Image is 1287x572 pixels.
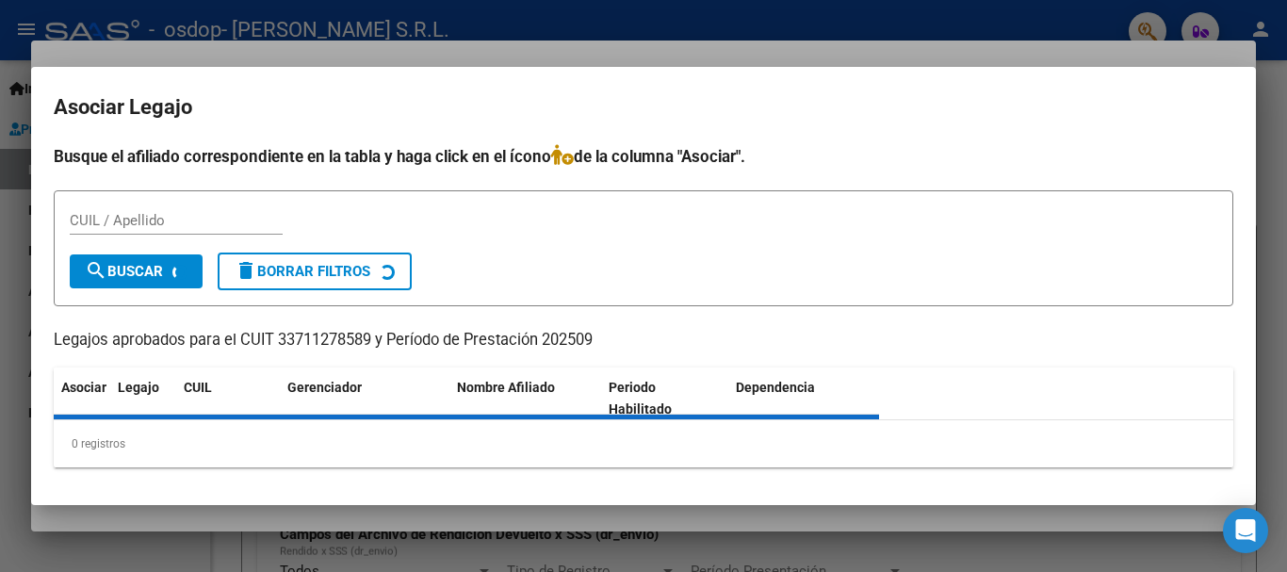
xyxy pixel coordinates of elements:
span: Asociar [61,380,106,395]
datatable-header-cell: Legajo [110,368,176,430]
span: Borrar Filtros [235,263,370,280]
datatable-header-cell: Periodo Habilitado [601,368,728,430]
h2: Asociar Legajo [54,90,1233,125]
datatable-header-cell: Asociar [54,368,110,430]
datatable-header-cell: Nombre Afiliado [449,368,601,430]
span: Legajo [118,380,159,395]
span: Gerenciador [287,380,362,395]
span: Periodo Habilitado [609,380,672,417]
span: Buscar [85,263,163,280]
span: CUIL [184,380,212,395]
datatable-header-cell: CUIL [176,368,280,430]
div: 0 registros [54,420,1233,467]
button: Buscar [70,254,203,288]
span: Nombre Afiliado [457,380,555,395]
datatable-header-cell: Dependencia [728,368,880,430]
button: Borrar Filtros [218,253,412,290]
p: Legajos aprobados para el CUIT 33711278589 y Período de Prestación 202509 [54,329,1233,352]
h4: Busque el afiliado correspondiente en la tabla y haga click en el ícono de la columna "Asociar". [54,144,1233,169]
div: Open Intercom Messenger [1223,508,1268,553]
datatable-header-cell: Gerenciador [280,368,449,430]
mat-icon: delete [235,259,257,282]
mat-icon: search [85,259,107,282]
span: Dependencia [736,380,815,395]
